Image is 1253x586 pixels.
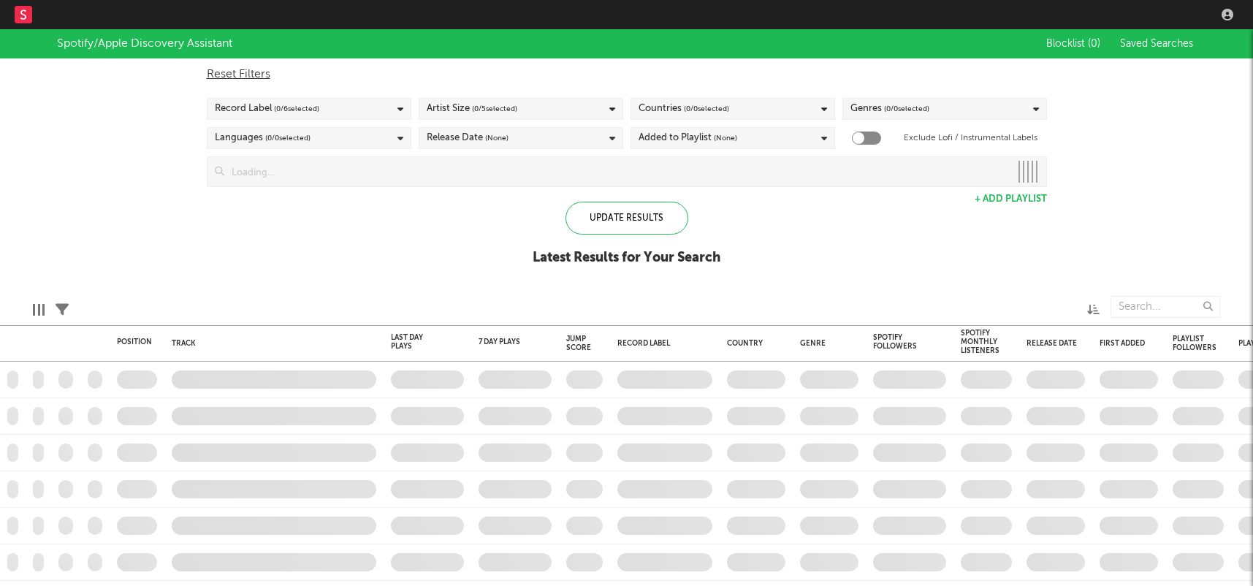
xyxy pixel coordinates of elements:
[1027,339,1078,348] div: Release Date
[566,335,591,352] div: Jump Score
[975,194,1047,204] button: + Add Playlist
[33,289,45,331] div: Edit Columns
[727,339,778,348] div: Country
[684,100,729,118] span: ( 0 / 0 selected)
[714,129,737,147] span: (None)
[639,129,737,147] div: Added to Playlist
[850,100,929,118] div: Genres
[617,339,705,348] div: Record Label
[224,157,1010,186] input: Loading...
[1173,335,1216,352] div: Playlist Followers
[57,35,232,53] div: Spotify/Apple Discovery Assistant
[961,329,999,355] div: Spotify Monthly Listeners
[873,333,924,351] div: Spotify Followers
[479,338,530,346] div: 7 Day Plays
[172,339,369,348] div: Track
[117,338,152,346] div: Position
[215,100,319,118] div: Record Label
[207,66,1047,83] div: Reset Filters
[800,339,851,348] div: Genre
[565,202,688,235] div: Update Results
[639,100,729,118] div: Countries
[215,129,311,147] div: Languages
[472,100,517,118] span: ( 0 / 5 selected)
[533,249,720,267] div: Latest Results for Your Search
[427,129,509,147] div: Release Date
[391,333,442,351] div: Last Day Plays
[427,100,517,118] div: Artist Size
[884,100,929,118] span: ( 0 / 0 selected)
[1100,339,1151,348] div: First Added
[1088,39,1100,49] span: ( 0 )
[904,129,1037,147] label: Exclude Lofi / Instrumental Labels
[274,100,319,118] span: ( 0 / 6 selected)
[265,129,311,147] span: ( 0 / 0 selected)
[1120,39,1196,49] span: Saved Searches
[1046,39,1100,49] span: Blocklist
[1111,296,1220,318] input: Search...
[56,289,69,331] div: Filters
[485,129,509,147] span: (None)
[1116,38,1196,50] button: Saved Searches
